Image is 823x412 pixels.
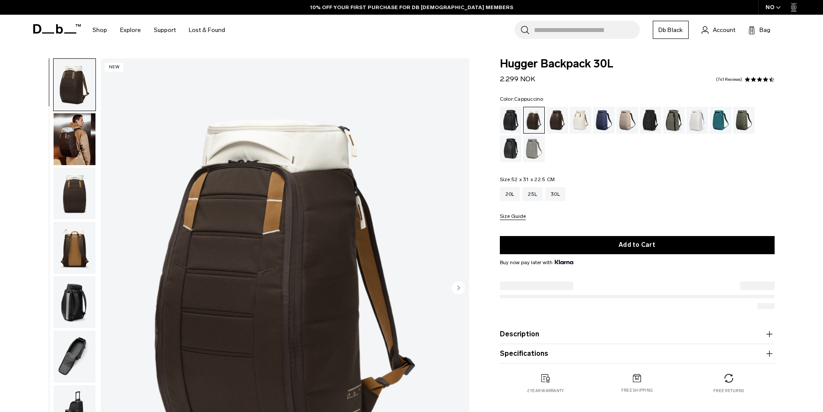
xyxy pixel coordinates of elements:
img: {"height" => 20, "alt" => "Klarna"} [555,260,573,264]
button: Specifications [500,348,775,359]
a: 20L [500,187,520,201]
button: Hugger Backpack 30L Cappuccino [53,113,96,166]
img: Hugger Backpack 30L Cappuccino [54,331,95,383]
a: Reflective Black [500,135,521,162]
img: Hugger Backpack 30L Cappuccino [54,168,95,220]
img: Hugger Backpack 30L Cappuccino [54,59,95,111]
a: Oatmilk [570,107,591,134]
a: Shop [92,15,107,45]
a: Midnight Teal [710,107,731,134]
button: Description [500,329,775,339]
button: Size Guide [500,214,526,220]
span: Hugger Backpack 30L [500,58,775,70]
a: 741 reviews [716,77,742,82]
a: Db Black [653,21,689,39]
span: Buy now pay later with [500,259,573,266]
span: Account [713,26,735,35]
nav: Main Navigation [86,15,232,45]
button: Bag [748,25,770,35]
button: Hugger Backpack 30L Cappuccino [53,330,96,383]
img: Hugger Backpack 30L Cappuccino [54,222,95,274]
a: Account [702,25,735,35]
a: Fogbow Beige [616,107,638,134]
button: Hugger Backpack 30L Cappuccino [53,221,96,274]
img: Hugger Backpack 30L Cappuccino [54,113,95,165]
button: Hugger Backpack 30L Cappuccino [53,58,96,111]
a: Explore [120,15,141,45]
a: Clean Slate [686,107,708,134]
button: Hugger Backpack 30L Cappuccino [53,276,96,329]
p: Free returns [713,388,744,394]
p: 2 year warranty [527,388,564,394]
p: New [105,63,124,72]
a: Cappuccino [523,107,545,134]
a: 30L [545,187,566,201]
span: 52 x 31 x 22.5 CM [512,176,555,182]
button: Add to Cart [500,236,775,254]
legend: Color: [500,96,543,102]
button: Hugger Backpack 30L Cappuccino [53,167,96,220]
a: Moss Green [733,107,755,134]
a: Support [154,15,176,45]
a: 25L [522,187,543,201]
a: Black Out [500,107,521,134]
span: 2.299 NOK [500,75,535,83]
p: Free shipping [621,387,653,393]
button: Next slide [452,281,465,296]
span: Bag [759,26,770,35]
a: 10% OFF YOUR FIRST PURCHASE FOR DB [DEMOGRAPHIC_DATA] MEMBERS [310,3,513,11]
a: Forest Green [663,107,685,134]
span: Cappuccino [514,96,543,102]
a: Sand Grey [523,135,545,162]
a: Blue Hour [593,107,615,134]
a: Charcoal Grey [640,107,661,134]
legend: Size: [500,177,555,182]
a: Espresso [547,107,568,134]
a: Lost & Found [189,15,225,45]
img: Hugger Backpack 30L Cappuccino [54,276,95,328]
